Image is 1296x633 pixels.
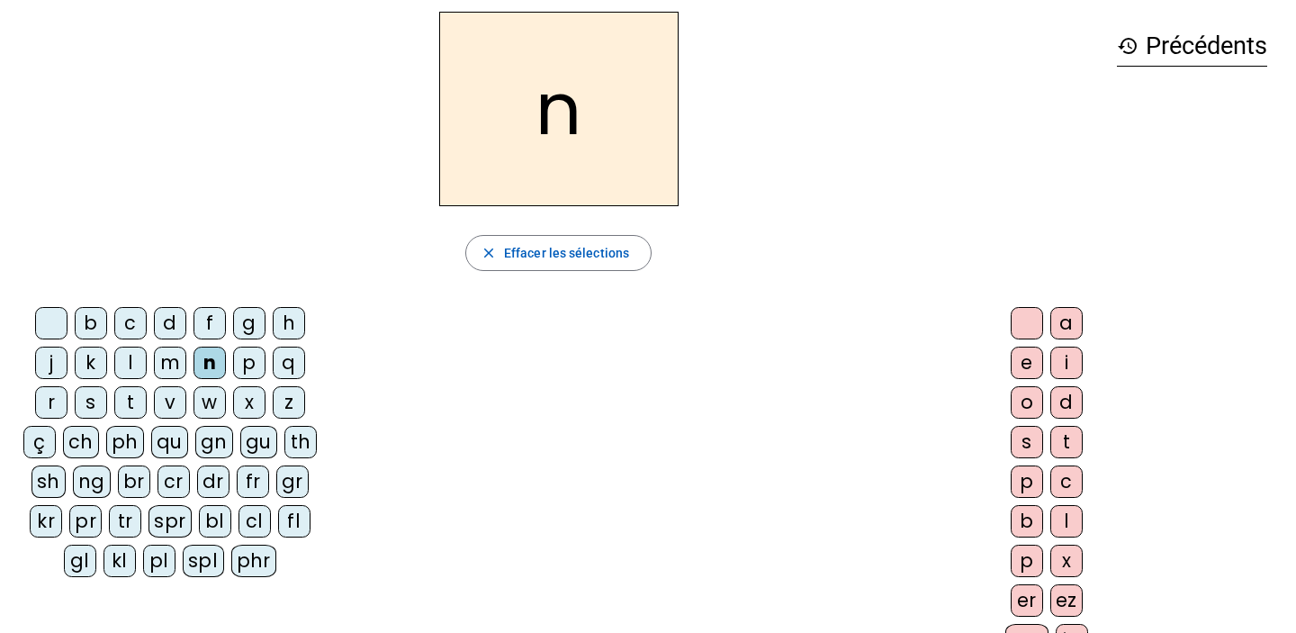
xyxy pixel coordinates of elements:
div: l [1050,505,1083,538]
div: spl [183,545,224,577]
div: z [273,386,305,419]
mat-icon: close [481,245,497,261]
div: ez [1050,584,1083,617]
div: bl [199,505,231,538]
div: n [193,347,226,379]
span: Effacer les sélections [504,242,629,264]
div: l [114,347,147,379]
div: s [75,386,107,419]
div: c [1050,466,1083,498]
div: gr [276,466,309,498]
mat-icon: history [1117,35,1138,57]
div: b [75,307,107,339]
div: pl [143,545,175,577]
div: pr [69,505,102,538]
div: g [233,307,265,339]
div: spr [148,505,192,538]
div: fr [237,466,269,498]
div: i [1050,347,1083,379]
div: a [1050,307,1083,339]
h2: n [439,12,679,206]
div: o [1011,386,1043,419]
div: gu [240,426,277,458]
div: r [35,386,67,419]
div: phr [231,545,277,577]
div: ç [23,426,56,458]
div: w [193,386,226,419]
div: v [154,386,186,419]
div: th [284,426,317,458]
div: x [1050,545,1083,577]
div: fl [278,505,310,538]
div: p [1011,466,1043,498]
div: kl [103,545,136,577]
div: kr [30,505,62,538]
div: q [273,347,305,379]
div: p [1011,545,1043,577]
div: j [35,347,67,379]
div: ng [73,466,111,498]
button: Effacer les sélections [465,235,652,271]
div: t [114,386,147,419]
div: cl [238,505,271,538]
div: t [1050,426,1083,458]
h3: Précédents [1117,26,1267,67]
div: gl [64,545,96,577]
div: d [1050,386,1083,419]
div: p [233,347,265,379]
div: gn [195,426,233,458]
div: qu [151,426,188,458]
div: s [1011,426,1043,458]
div: cr [157,466,190,498]
div: h [273,307,305,339]
div: x [233,386,265,419]
div: k [75,347,107,379]
div: br [118,466,150,498]
div: dr [197,466,229,498]
div: m [154,347,186,379]
div: b [1011,505,1043,538]
div: d [154,307,186,339]
div: tr [109,505,141,538]
div: e [1011,347,1043,379]
div: ph [106,426,144,458]
div: sh [31,466,66,498]
div: c [114,307,147,339]
div: er [1011,584,1043,617]
div: f [193,307,226,339]
div: ch [63,426,99,458]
